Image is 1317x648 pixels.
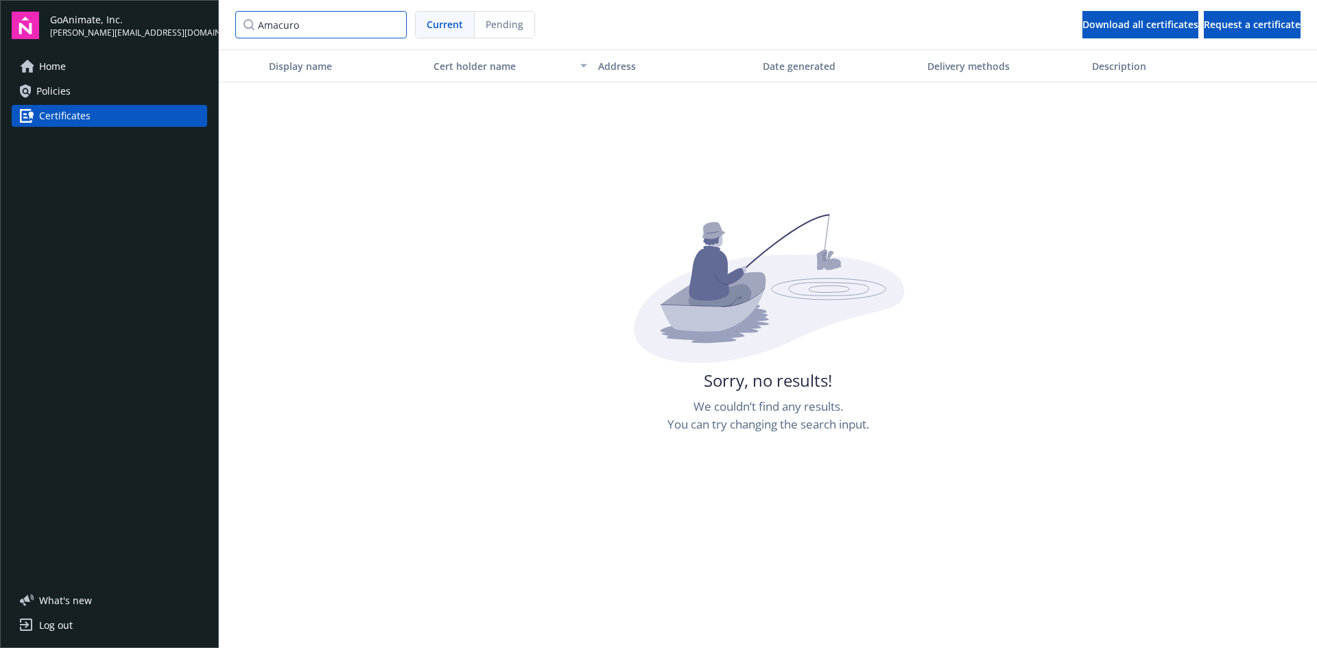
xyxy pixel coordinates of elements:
[428,49,593,82] button: Cert holder name
[39,105,91,127] span: Certificates
[1204,18,1301,31] span: Request a certificate
[36,80,71,102] span: Policies
[757,49,922,82] button: Date generated
[12,593,114,608] button: What's new
[263,49,428,82] button: Display name
[235,11,407,38] input: Filter certificates...
[50,27,207,39] span: [PERSON_NAME][EMAIL_ADDRESS][DOMAIN_NAME]
[1082,11,1198,38] button: Download all certificates
[598,59,752,73] div: Address
[427,17,463,32] span: Current
[922,49,1087,82] button: Delivery methods
[12,12,39,39] img: navigator-logo.svg
[763,59,916,73] div: Date generated
[1087,49,1251,82] button: Description
[486,17,523,32] span: Pending
[50,12,207,27] span: GoAnimate, Inc.
[12,80,207,102] a: Policies
[667,416,869,433] span: You can try changing the search input.
[593,49,757,82] button: Address
[1092,59,1246,73] div: Description
[12,105,207,127] a: Certificates
[434,59,572,73] div: Cert holder name
[39,614,73,636] div: Log out
[475,12,534,38] span: Pending
[39,593,92,608] span: What ' s new
[50,12,207,39] button: GoAnimate, Inc.[PERSON_NAME][EMAIL_ADDRESS][DOMAIN_NAME]
[12,56,207,77] a: Home
[927,59,1081,73] div: Delivery methods
[39,56,66,77] span: Home
[693,398,843,416] span: We couldn’t find any results.
[269,59,423,73] div: Display name
[1204,11,1301,38] button: Request a certificate
[1082,18,1198,31] span: Download all certificates
[704,369,832,392] span: Sorry, no results!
